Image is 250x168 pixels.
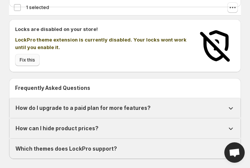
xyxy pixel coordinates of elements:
[15,25,190,33] h2: Locks are disabled on your store!
[15,36,190,51] p: LockPro theme extension is currently disabled. Your locks wont work until you enable it.
[15,54,40,66] a: Fix this
[15,125,99,132] h1: How can I hide product prices?
[227,2,238,13] button: Actions
[15,145,117,153] h1: Which themes does LockPro support?
[15,104,151,112] h1: How do I upgrade to a paid plan for more features?
[20,57,35,63] span: Fix this
[26,5,49,11] span: 1 selected
[15,84,235,92] h2: Frequently Asked Questions
[224,142,245,163] a: Open chat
